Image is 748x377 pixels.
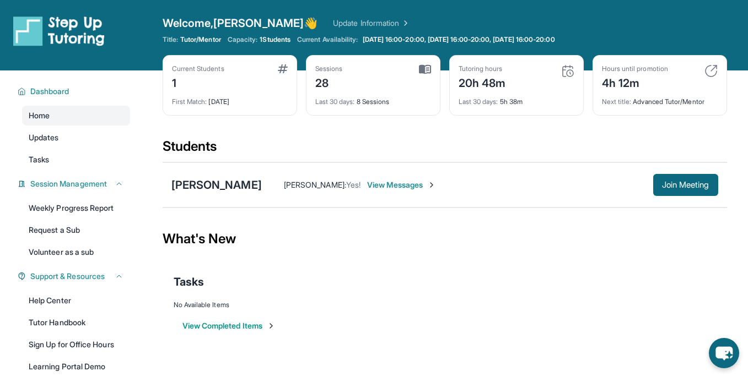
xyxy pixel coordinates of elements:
span: Tasks [174,274,204,289]
span: Tutor/Mentor [180,35,221,44]
a: Home [22,106,130,125]
span: Welcome, [PERSON_NAME] 👋 [163,15,318,31]
span: Tasks [29,154,49,165]
div: [DATE] [172,91,288,106]
div: Advanced Tutor/Mentor [602,91,718,106]
button: Session Management [26,178,123,189]
span: Join Meeting [662,182,709,188]
button: chat-button [709,338,739,368]
div: 5h 38m [459,91,574,106]
img: card [704,64,718,78]
span: Last 30 days : [315,97,355,106]
a: Help Center [22,291,130,310]
a: Updates [22,128,130,147]
img: card [561,64,574,78]
span: [PERSON_NAME] : [284,180,346,189]
div: 1 [172,73,224,91]
button: View Completed Items [182,320,276,331]
div: Hours until promotion [602,64,668,73]
a: [DATE] 16:00-20:00, [DATE] 16:00-20:00, [DATE] 16:00-20:00 [360,35,557,44]
div: What's New [163,215,727,263]
span: Home [29,110,50,121]
span: Next title : [602,97,632,106]
a: Sign Up for Office Hours [22,335,130,354]
img: card [278,64,288,73]
img: logo [13,15,105,46]
div: Sessions [315,64,343,73]
a: Request a Sub [22,220,130,240]
div: 28 [315,73,343,91]
a: Weekly Progress Report [22,198,130,218]
span: First Match : [172,97,207,106]
div: Current Students [172,64,224,73]
div: 20h 48m [459,73,506,91]
img: Chevron Right [399,18,410,29]
a: Volunteer as a sub [22,242,130,262]
div: 8 Sessions [315,91,431,106]
span: Capacity: [228,35,258,44]
span: Support & Resources [30,271,105,282]
span: Yes! [346,180,360,189]
span: Dashboard [30,86,69,97]
img: card [419,64,431,74]
div: Students [163,138,727,162]
img: Chevron-Right [427,181,436,189]
a: Update Information [333,18,410,29]
span: Updates [29,132,59,143]
a: Learning Portal Demo [22,357,130,376]
span: Title: [163,35,178,44]
div: [PERSON_NAME] [171,177,262,193]
a: Tasks [22,150,130,170]
span: Session Management [30,178,107,189]
div: No Available Items [174,300,716,309]
div: Tutoring hours [459,64,506,73]
a: Tutor Handbook [22,313,130,332]
button: Support & Resources [26,271,123,282]
button: Join Meeting [653,174,718,196]
span: View Messages [367,179,436,190]
span: Current Availability: [297,35,358,44]
div: 4h 12m [602,73,668,91]
span: 1 Students [260,35,290,44]
span: [DATE] 16:00-20:00, [DATE] 16:00-20:00, [DATE] 16:00-20:00 [363,35,555,44]
span: Last 30 days : [459,97,498,106]
button: Dashboard [26,86,123,97]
